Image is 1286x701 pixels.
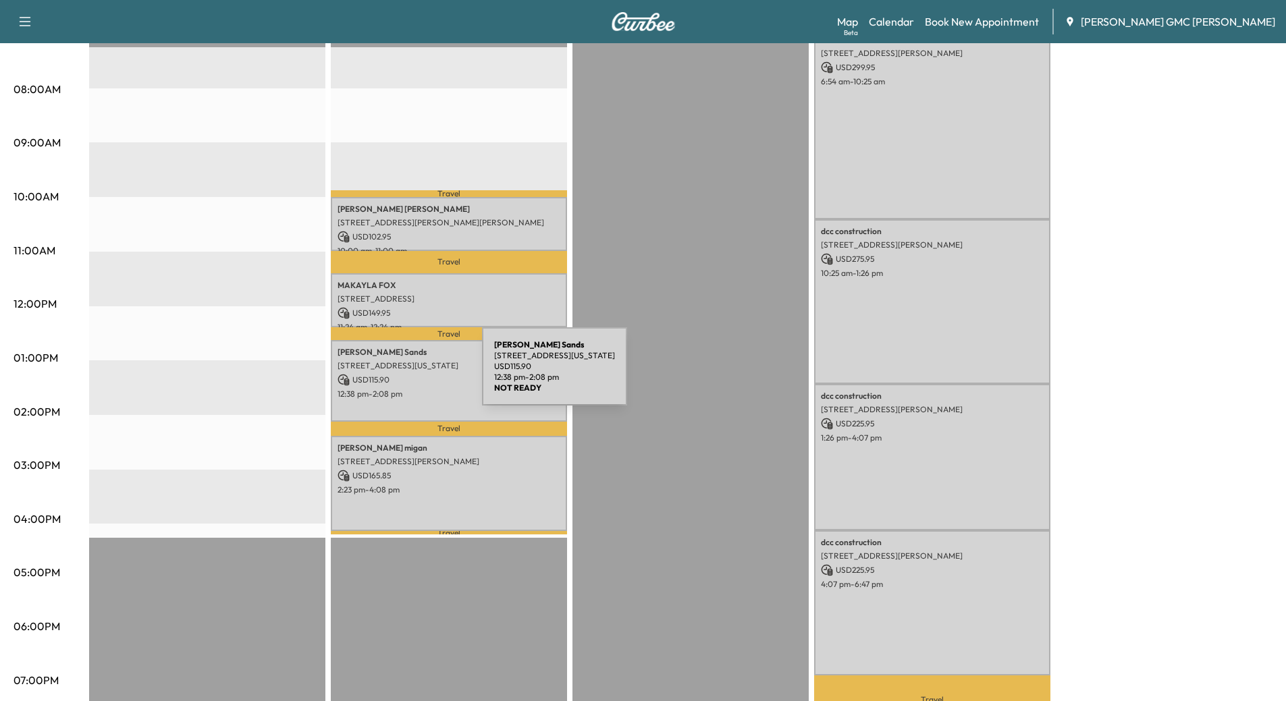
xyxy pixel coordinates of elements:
[331,251,567,273] p: Travel
[338,374,560,386] p: USD 115.90
[925,13,1039,30] a: Book New Appointment
[821,418,1044,430] p: USD 225.95
[869,13,914,30] a: Calendar
[821,48,1044,59] p: [STREET_ADDRESS][PERSON_NAME]
[821,268,1044,279] p: 10:25 am - 1:26 pm
[14,188,59,204] p: 10:00AM
[338,443,560,453] p: [PERSON_NAME] migan
[821,61,1044,74] p: USD 299.95
[14,564,60,580] p: 05:00PM
[338,204,560,215] p: [PERSON_NAME] [PERSON_NAME]
[14,511,61,527] p: 04:00PM
[821,240,1044,250] p: [STREET_ADDRESS][PERSON_NAME]
[338,293,560,304] p: [STREET_ADDRESS]
[338,322,560,333] p: 11:24 am - 12:24 pm
[821,564,1044,576] p: USD 225.95
[494,361,615,372] p: USD 115.90
[338,280,560,291] p: MAKAYLA FOX
[1081,13,1275,30] span: [PERSON_NAME] GMC [PERSON_NAME]
[494,383,541,393] b: NOT READY
[14,296,57,312] p: 12:00PM
[821,579,1044,590] p: 4:07 pm - 6:47 pm
[338,217,560,228] p: [STREET_ADDRESS][PERSON_NAME][PERSON_NAME]
[338,360,560,371] p: [STREET_ADDRESS][US_STATE]
[14,618,60,634] p: 06:00PM
[331,422,567,435] p: Travel
[14,242,55,258] p: 11:00AM
[338,307,560,319] p: USD 149.95
[821,551,1044,561] p: [STREET_ADDRESS][PERSON_NAME]
[14,349,58,366] p: 01:00PM
[821,253,1044,265] p: USD 275.95
[844,28,858,38] div: Beta
[338,231,560,243] p: USD 102.95
[331,327,567,340] p: Travel
[14,134,61,150] p: 09:00AM
[821,391,1044,401] p: dcc construction
[494,339,585,349] b: [PERSON_NAME] Sands
[338,456,560,467] p: [STREET_ADDRESS][PERSON_NAME]
[338,484,560,495] p: 2:23 pm - 4:08 pm
[494,372,615,383] p: 12:38 pm - 2:08 pm
[821,404,1044,415] p: [STREET_ADDRESS][PERSON_NAME]
[338,347,560,358] p: [PERSON_NAME] Sands
[338,470,560,482] p: USD 165.85
[14,457,60,473] p: 03:00PM
[14,672,59,688] p: 07:00PM
[821,76,1044,87] p: 6:54 am - 10:25 am
[611,12,676,31] img: Curbee Logo
[331,190,567,196] p: Travel
[821,537,1044,548] p: dcc construction
[14,403,60,420] p: 02:00PM
[14,81,61,97] p: 08:00AM
[338,246,560,256] p: 10:00 am - 11:00 am
[821,432,1044,443] p: 1:26 pm - 4:07 pm
[338,389,560,399] p: 12:38 pm - 2:08 pm
[837,13,858,30] a: MapBeta
[821,226,1044,237] p: dcc construction
[494,350,615,361] p: [STREET_ADDRESS][US_STATE]
[331,531,567,534] p: Travel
